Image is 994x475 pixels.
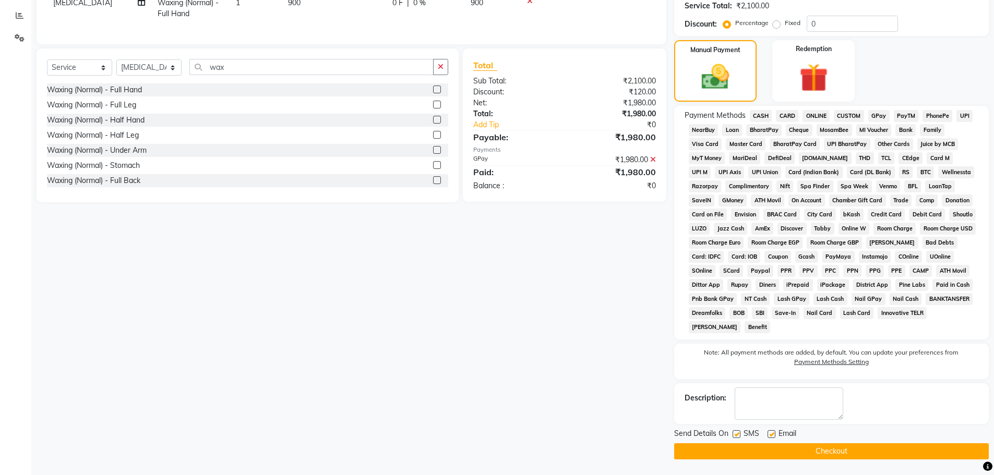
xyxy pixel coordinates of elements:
span: UPI Axis [715,166,744,178]
span: Room Charge USD [920,223,976,235]
span: Spa Week [837,180,872,192]
span: Trade [890,194,912,206]
span: CUSTOM [834,110,864,122]
span: BTC [917,166,934,178]
span: [DOMAIN_NAME] [799,152,852,164]
span: [PERSON_NAME] [866,237,918,249]
span: Total [473,60,497,71]
div: ₹120.00 [565,87,664,98]
span: PPE [888,265,905,277]
div: Waxing (Normal) - Stomach [47,160,140,171]
span: Complimentary [725,180,772,192]
span: Lash Card [840,307,874,319]
span: Room Charge EGP [748,237,803,249]
div: Waxing (Normal) - Under Arm [47,145,147,156]
span: GMoney [718,194,747,206]
span: PayTM [894,110,919,122]
div: Waxing (Normal) - Half Hand [47,115,145,126]
div: Balance : [465,180,565,191]
img: _cash.svg [693,61,738,93]
span: SBI [752,307,768,319]
span: Online W [839,223,870,235]
div: ₹0 [581,119,664,130]
div: Paid: [465,166,565,178]
span: Gcash [795,251,818,263]
span: Nift [776,180,793,192]
span: UPI BharatPay [824,138,870,150]
span: RS [899,166,913,178]
span: MyT Money [689,152,725,164]
span: Room Charge [873,223,916,235]
label: Percentage [735,18,769,28]
div: Waxing (Normal) - Full Leg [47,100,136,111]
span: BANKTANSFER [926,293,973,305]
span: Tabby [811,223,834,235]
div: Waxing (Normal) - Full Back [47,175,140,186]
span: PPV [799,265,818,277]
label: Payment Methods Setting [794,357,869,367]
span: CAMP [909,265,932,277]
span: Lash Cash [813,293,847,305]
div: ₹1,980.00 [565,108,664,119]
span: Wellnessta [938,166,974,178]
span: iPrepaid [783,279,813,291]
span: TCL [878,152,895,164]
span: CASH [750,110,772,122]
span: NearBuy [689,124,718,136]
div: GPay [465,154,565,165]
span: Comp [916,194,938,206]
span: CARD [776,110,798,122]
div: Net: [465,98,565,108]
span: [PERSON_NAME] [689,321,741,333]
span: MariDeal [729,152,760,164]
div: ₹1,980.00 [565,98,664,108]
span: Spa Finder [797,180,833,192]
span: Chamber Gift Card [829,194,886,206]
span: Other Cards [875,138,913,150]
div: Payable: [465,131,565,143]
span: Innovative TELR [878,307,927,319]
span: Loan [722,124,742,136]
div: ₹1,980.00 [565,166,664,178]
span: Visa Card [689,138,722,150]
span: Save-In [772,307,799,319]
div: Sub Total: [465,76,565,87]
span: Payment Methods [685,110,746,121]
span: Jazz Cash [714,223,747,235]
span: Paid in Cash [932,279,973,291]
span: Family [920,124,944,136]
span: SCard [720,265,743,277]
span: Dittor App [689,279,724,291]
span: Benefit [745,321,770,333]
a: Add Tip [465,119,581,130]
span: Envision [731,209,759,221]
span: District App [853,279,892,291]
span: BRAC Card [763,209,800,221]
span: BFL [904,180,921,192]
span: City Card [804,209,836,221]
span: MosamBee [817,124,852,136]
span: Card (Indian Bank) [785,166,843,178]
span: Email [779,428,796,441]
span: Send Details On [674,428,728,441]
span: SOnline [689,265,716,277]
span: BharatPay Card [770,138,820,150]
span: UPI M [689,166,711,178]
span: MI Voucher [856,124,892,136]
span: Nail GPay [852,293,885,305]
div: ₹1,980.00 [565,154,664,165]
label: Redemption [796,44,832,54]
span: Dreamfolks [689,307,726,319]
input: Search or Scan [189,59,434,75]
span: Credit Card [868,209,905,221]
span: Juice by MCB [917,138,959,150]
span: Donation [942,194,973,206]
div: Payments [473,145,655,154]
span: Venmo [876,180,901,192]
span: ATH Movil [936,265,969,277]
span: LUZO [689,223,710,235]
div: Total: [465,108,565,119]
div: ₹2,100.00 [565,76,664,87]
span: Shoutlo [949,209,976,221]
span: Diners [756,279,779,291]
